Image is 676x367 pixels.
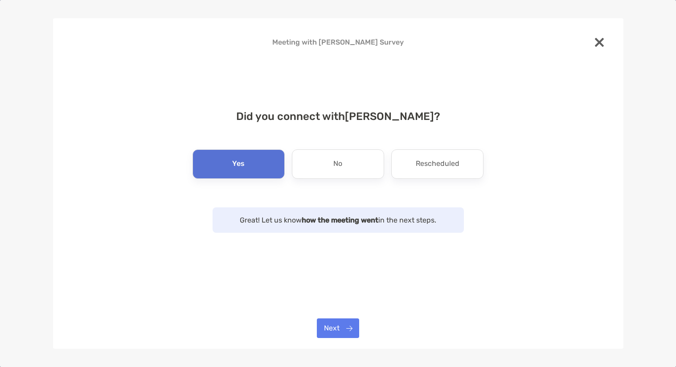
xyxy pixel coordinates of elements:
p: Yes [232,157,245,171]
button: Next [317,318,359,338]
h4: Meeting with [PERSON_NAME] Survey [67,38,609,46]
h4: Did you connect with [PERSON_NAME] ? [67,110,609,123]
img: close modal [595,38,604,47]
p: Great! Let us know in the next steps. [221,214,455,226]
p: No [333,157,342,171]
strong: how the meeting went [302,216,378,224]
p: Rescheduled [416,157,459,171]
